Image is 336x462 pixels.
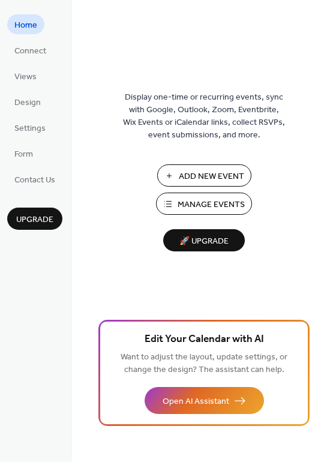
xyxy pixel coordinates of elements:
[14,122,46,135] span: Settings
[179,170,244,183] span: Add New Event
[14,174,55,187] span: Contact Us
[7,14,44,34] a: Home
[14,97,41,109] span: Design
[14,45,46,58] span: Connect
[163,395,229,408] span: Open AI Assistant
[145,387,264,414] button: Open AI Assistant
[14,19,37,32] span: Home
[7,169,62,189] a: Contact Us
[178,199,245,211] span: Manage Events
[7,40,53,60] a: Connect
[7,208,62,230] button: Upgrade
[163,229,245,251] button: 🚀 Upgrade
[145,331,264,348] span: Edit Your Calendar with AI
[156,193,252,215] button: Manage Events
[14,148,33,161] span: Form
[7,143,40,163] a: Form
[7,118,53,137] a: Settings
[16,214,53,226] span: Upgrade
[170,233,238,250] span: 🚀 Upgrade
[14,71,37,83] span: Views
[7,92,48,112] a: Design
[123,91,285,142] span: Display one-time or recurring events, sync with Google, Outlook, Zoom, Eventbrite, Wix Events or ...
[7,66,44,86] a: Views
[157,164,251,187] button: Add New Event
[121,349,287,378] span: Want to adjust the layout, update settings, or change the design? The assistant can help.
